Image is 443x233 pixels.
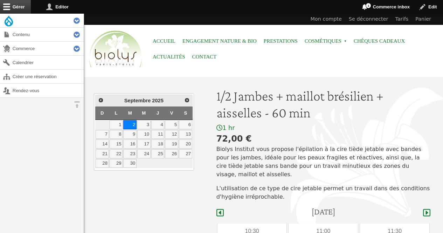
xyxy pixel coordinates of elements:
[98,97,104,103] span: Précédent
[96,149,109,158] a: 21
[182,33,257,49] a: Engagement Nature & Bio
[110,159,123,168] a: 29
[123,159,137,168] a: 30
[124,98,151,103] span: Septembre
[110,149,123,158] a: 22
[165,149,178,158] a: 26
[345,14,392,25] a: Se déconnecter
[216,145,430,179] p: Biolys Institut vous propose l'épilation à la cire tiède jetable avec bandes pour les jambes, idé...
[88,29,144,69] img: Accueil
[179,120,192,129] a: 6
[137,120,151,129] a: 3
[110,139,123,149] a: 15
[305,33,347,49] span: Cosmétiques
[123,130,137,139] a: 9
[182,96,191,105] a: Suivant
[110,120,123,129] a: 1
[115,110,117,116] span: Lundi
[264,33,298,49] a: Prestations
[179,149,192,158] a: 27
[128,110,132,116] span: Mardi
[96,96,105,105] a: Précédent
[123,139,137,149] a: 16
[123,120,137,129] a: 2
[123,149,137,158] a: 23
[216,124,430,132] div: 1 hr
[165,130,178,139] a: 12
[151,139,165,149] a: 18
[157,110,159,116] span: Jeudi
[184,110,187,116] span: Samedi
[96,159,109,168] a: 28
[84,14,443,74] header: Entête du site
[151,130,165,139] a: 11
[152,98,164,103] span: 2025
[153,49,185,65] a: Actualités
[137,149,151,158] a: 24
[137,139,151,149] a: 17
[96,139,109,149] a: 14
[216,88,430,121] h1: 1/2 Jambes + maillot brésilien + aisselles - 60 min
[179,130,192,139] a: 13
[344,40,347,43] span: »
[137,130,151,139] a: 10
[96,130,109,139] a: 7
[101,110,104,116] span: Dimanche
[165,139,178,149] a: 19
[142,110,146,116] span: Mercredi
[392,14,412,25] a: Tarifs
[307,14,345,25] a: Mon compte
[412,14,435,25] a: Panier
[312,207,335,217] h4: [DATE]
[179,139,192,149] a: 20
[151,149,165,158] a: 25
[165,120,178,129] a: 5
[151,120,165,129] a: 4
[216,132,430,145] div: 72,00 €
[184,97,190,103] span: Suivant
[366,3,371,8] span: 1
[192,49,217,65] a: Contact
[110,130,123,139] a: 8
[216,184,430,201] p: L'utilisation de ce type de cire jetable permet un travail dans des conditions d'hygiène irréproc...
[170,110,173,116] span: Vendredi
[153,33,175,49] a: Accueil
[354,33,405,49] a: Chèques cadeaux
[70,98,84,111] button: Orientation horizontale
